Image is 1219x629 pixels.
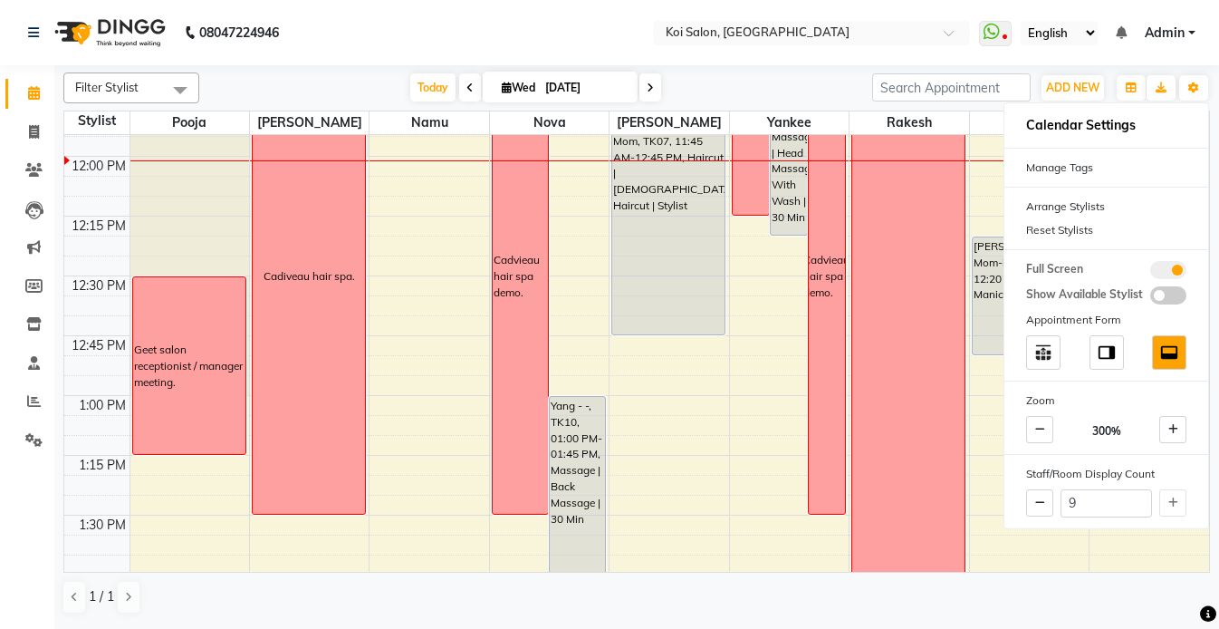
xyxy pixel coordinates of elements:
[612,98,725,334] div: [PERSON_NAME] Mom, TK07, 11:45 AM-12:45 PM, Haircut | [DEMOGRAPHIC_DATA]'s Haircut | Stylist
[1004,156,1208,179] div: Manage Tags
[497,81,540,94] span: Wed
[134,342,245,391] div: Geet salon receptionist / manager meeting.
[46,7,170,58] img: logo
[730,111,849,134] span: Yankee
[370,111,488,134] span: Namu
[1004,462,1208,486] div: Staff/Room Display Count
[973,237,1085,354] div: [PERSON_NAME]' Mom-in-law, TK08, 12:20 PM-12:50 PM, Manicure | Express
[75,516,130,535] div: 1:30 PM
[803,252,849,301] div: Cadvieau hair spa demo.
[1026,286,1143,305] span: Show Available Stylist
[68,217,130,236] div: 12:15 PM
[1004,308,1208,332] div: Appointment Form
[1041,75,1104,101] button: ADD NEW
[1004,218,1208,242] div: Reset Stylists
[68,157,130,176] div: 12:00 PM
[89,587,114,606] span: 1 / 1
[1033,343,1053,363] img: table_move_above.svg
[75,456,130,475] div: 1:15 PM
[130,111,249,134] span: Pooja
[609,111,728,134] span: [PERSON_NAME]
[1046,81,1099,94] span: ADD NEW
[1159,343,1179,363] img: dock_bottom.svg
[1004,111,1208,140] h6: Calendar Settings
[68,336,130,355] div: 12:45 PM
[1145,24,1185,43] span: Admin
[540,74,630,102] input: 2025-09-03
[494,252,547,301] div: Cadvieau hair spa demo.
[1004,389,1208,412] div: Zoom
[490,111,609,134] span: Nova
[1004,195,1208,218] div: Arrange Stylists
[1026,261,1083,279] span: Full Screen
[872,73,1031,102] input: Search Appointment
[1097,343,1117,363] img: dock_right.svg
[68,276,130,295] div: 12:30 PM
[75,80,139,94] span: Filter Stylist
[410,73,456,102] span: Today
[64,111,130,131] div: Stylist
[199,7,279,58] b: 08047224946
[970,111,1089,134] span: Inaa
[550,397,605,574] div: Yang - -, TK10, 01:00 PM-01:45 PM, Massage | Back Massage | 30 Min
[250,111,369,134] span: [PERSON_NAME]
[264,268,355,285] div: Cadiveau hair spa.
[849,111,968,134] span: Rakesh
[1092,423,1121,440] span: 300%
[75,396,130,415] div: 1:00 PM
